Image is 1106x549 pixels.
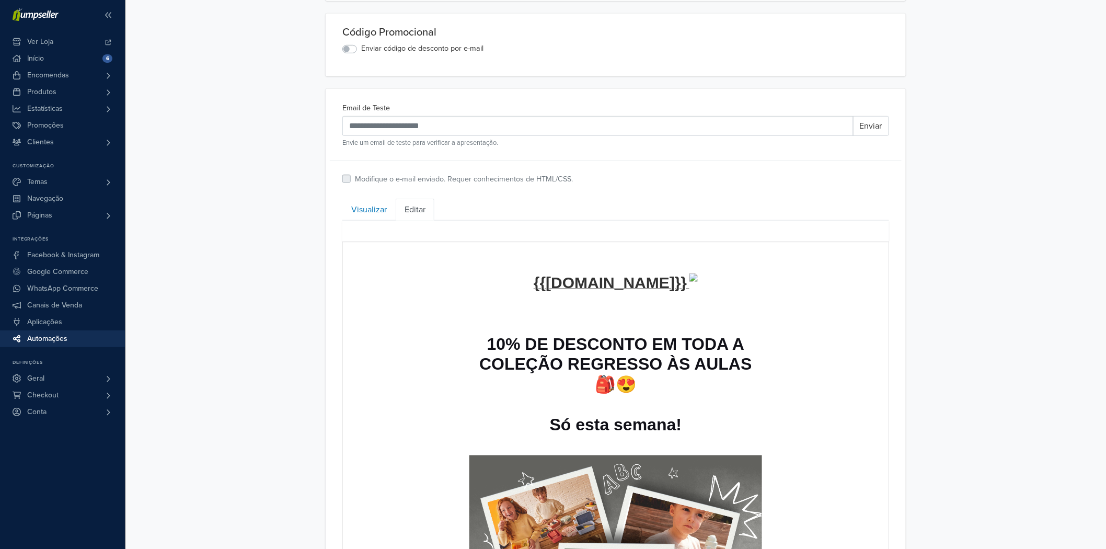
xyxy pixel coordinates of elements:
img: image-9842aa18-8ffe-47cd-a5c4-2f97f9dc1747.png [126,213,419,506]
p: Definições [13,360,125,366]
span: Ver Loja [27,33,53,50]
span: Canais de Venda [27,297,82,314]
label: Email de Teste [342,102,390,114]
span: Automações [27,330,67,347]
span: Produtos [27,84,56,100]
span: Estatísticas [27,100,63,117]
a: Editar [396,199,434,221]
re-text: {{[DOMAIN_NAME]}} [191,32,344,49]
span: Checkout [27,387,59,404]
label: Enviar código de desconto por e-mail [361,43,483,54]
span: Promoções [27,117,64,134]
img: %7B%7B%20store.logo%20%7D%7D [347,31,355,40]
div: Código Promocional [342,26,889,39]
span: Clientes [27,134,54,151]
a: Visualizar [342,199,396,221]
span: WhatsApp Commerce [27,280,98,297]
span: Navegação [27,190,63,207]
span: Início [27,50,44,67]
p: 10% DE DESCONTO EM TODA A COLEÇÃO REGRESSO ÀS AULAS 🎒😍 Só esta semana! [126,92,419,192]
span: Temas [27,174,48,190]
span: 6 [102,54,112,63]
a: {{[DOMAIN_NAME]}} [191,39,355,48]
span: Google Commerce [27,264,88,280]
label: Modifique o e-mail enviado. Requer conhecimentos de HTML/CSS. [355,174,573,185]
small: Envie um email de teste para verificar a apresentação. [342,138,889,148]
p: Integrações [13,236,125,243]
p: Customização [13,163,125,169]
span: Facebook & Instagram [27,247,99,264]
input: Recipient's username [342,116,854,136]
span: Geral [27,370,44,387]
span: Encomendas [27,67,69,84]
button: Enviar [853,116,889,136]
span: Aplicações [27,314,62,330]
span: Páginas [27,207,52,224]
span: Conta [27,404,47,420]
strong: {{promotion_code}} [263,537,347,547]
